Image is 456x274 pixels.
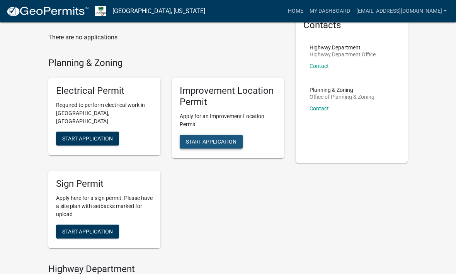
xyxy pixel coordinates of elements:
[310,45,376,50] p: Highway Department
[56,178,153,189] h5: Sign Permit
[180,135,243,149] button: Start Application
[112,5,205,18] a: [GEOGRAPHIC_DATA], [US_STATE]
[306,4,353,19] a: My Dashboard
[56,225,119,238] button: Start Application
[56,101,153,125] p: Required to perform electrical work in [GEOGRAPHIC_DATA], [GEOGRAPHIC_DATA]
[62,228,113,234] span: Start Application
[353,4,450,19] a: [EMAIL_ADDRESS][DOMAIN_NAME]
[56,85,153,96] h5: Electrical Permit
[95,6,106,16] img: Morgan County, Indiana
[48,33,284,42] p: There are no applications
[180,112,276,129] p: Apply for an Improvement Location Permit
[310,94,374,100] p: Office of Planning & Zoning
[56,132,119,145] button: Start Application
[310,105,329,112] a: Contact
[285,4,306,19] a: Home
[56,194,153,218] p: Apply here for a sign permit. Please have a site plan with setbacks marked for upload
[310,87,374,93] p: Planning & Zoning
[180,85,276,108] h5: Improvement Location Permit
[186,138,237,144] span: Start Application
[303,20,400,31] h5: Contacts
[310,63,329,69] a: Contact
[310,52,376,57] p: Highway Department Office
[48,58,284,69] h4: Planning & Zoning
[62,135,113,142] span: Start Application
